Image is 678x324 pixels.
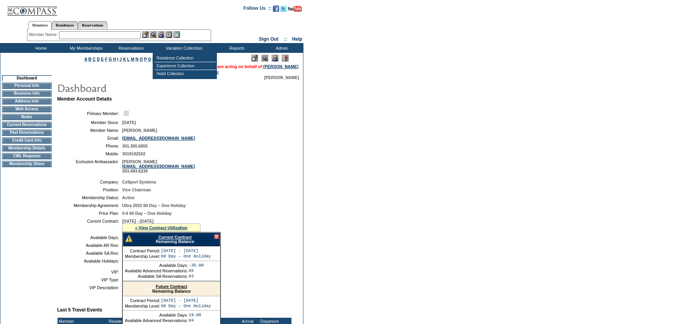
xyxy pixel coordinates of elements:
td: Available Advanced Reservations: [125,268,188,273]
a: O [140,57,143,61]
td: Follow Us :: [243,5,271,14]
a: A [85,57,87,61]
a: Follow us on Twitter [280,8,287,13]
td: Exclusive Ambassador: [60,159,119,173]
td: Company: [60,180,119,184]
img: There are insufficient days and/or tokens to cover this reservation [125,235,132,242]
td: Current Reservations [2,122,52,128]
a: N [135,57,139,61]
a: P [144,57,147,61]
a: Q [148,57,151,61]
span: Ultra 2022 60 Day – One Holiday [122,203,186,208]
a: E [101,57,104,61]
a: » View Contract Utilization [135,225,188,230]
td: Membership Level: [125,304,160,308]
a: Members [28,21,52,30]
b: Member Account Details [57,96,112,102]
td: [DATE] - [DATE] [161,248,211,253]
img: View Mode [261,55,268,61]
a: K [123,57,126,61]
td: Available Days: [125,313,188,317]
a: Help [292,36,302,42]
td: Membership Level: [125,254,160,259]
img: Subscribe to our YouTube Channel [288,6,302,12]
td: CWL Requests [2,153,52,159]
td: Notes [2,114,52,120]
td: Hotel Collection [155,70,216,77]
td: Membership Details [2,145,52,151]
td: 85 [189,268,204,273]
td: Membership Share [2,161,52,167]
td: My Memberships [63,43,108,53]
td: Member Name: [60,128,119,133]
a: Reservations [78,21,107,29]
span: [PERSON_NAME] 303.493.6238 [122,159,195,173]
td: Mobile: [60,151,119,156]
td: 60 Day – One Holiday [161,304,211,308]
td: Contract Period: [125,248,160,253]
img: b_calculator.gif [173,31,180,38]
span: [DATE] [122,120,136,125]
img: pgTtlDashboard.gif [57,80,213,95]
img: Reservations [166,31,172,38]
span: [PERSON_NAME] [122,128,157,133]
a: Residences [52,21,78,29]
td: Credit Card Info [2,137,52,144]
img: Log Concern/Member Elevation [282,55,289,61]
span: [DATE] - [DATE] [122,219,153,223]
img: Edit Mode [251,55,258,61]
td: [DATE] - [DATE] [161,298,211,303]
span: You are acting on behalf of: [209,64,298,69]
td: Available SA Reservations: [125,274,188,279]
img: Follow us on Twitter [280,5,287,12]
div: Remaining Balance [123,232,220,246]
b: Last 5 Travel Events [57,307,102,313]
a: F [105,57,108,61]
td: Dashboard [2,75,52,81]
td: Reservations [108,43,153,53]
td: Member Since: [60,120,119,125]
td: Available Holidays: [60,259,119,263]
td: Vacation Collection [153,43,213,53]
span: :: [284,36,287,42]
td: Address Info [2,98,52,104]
td: Available Days: [125,263,188,268]
span: Vice Chairman [122,187,151,192]
td: 19.00 [189,313,201,317]
a: D [97,57,100,61]
td: Personal Info [2,83,52,89]
a: Sign Out [259,36,278,42]
img: Impersonate [272,55,278,61]
a: [PERSON_NAME] [263,64,298,69]
img: b_edit.gif [142,31,149,38]
a: B [88,57,92,61]
td: Available AR Res: [60,243,119,248]
img: Become our fan on Facebook [273,5,279,12]
td: VIP Description: [60,285,119,290]
td: Phone: [60,144,119,148]
a: I [117,57,118,61]
td: Price Plan: [60,211,119,216]
td: Available Days: [60,235,119,240]
a: [EMAIL_ADDRESS][DOMAIN_NAME] [122,136,195,140]
span: Cellport Systems [122,180,156,184]
td: VIP Type: [60,277,119,282]
img: View [150,31,157,38]
span: Active [122,195,135,200]
td: 93 [189,274,204,279]
td: Past Reservations [2,130,52,136]
td: Current Contract: [60,219,119,232]
a: J [119,57,122,61]
td: Email: [60,136,119,140]
td: Reports [213,43,258,53]
td: Web Access [2,106,52,112]
span: 301.365.6655 [122,144,148,148]
td: Residence Collection [155,54,216,62]
td: -35.00 [189,263,204,268]
a: C [92,57,96,61]
a: H [113,57,116,61]
td: Position: [60,187,119,192]
td: Home [18,43,63,53]
td: Membership Agreement: [60,203,119,208]
div: Member Name: [29,31,59,38]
